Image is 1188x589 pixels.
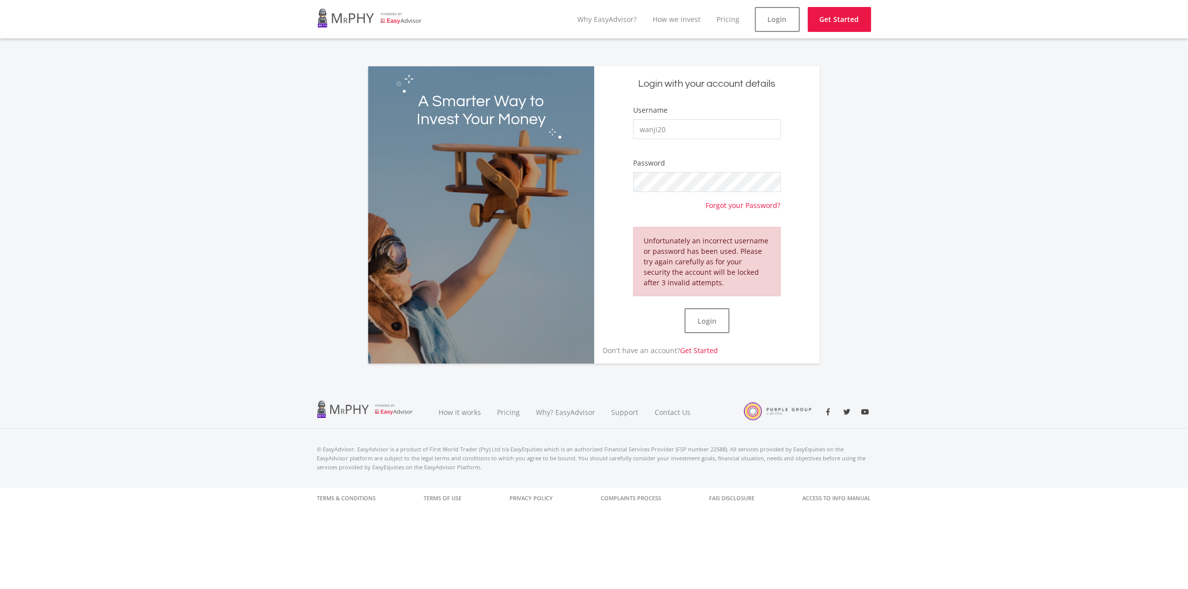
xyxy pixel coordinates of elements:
a: Get Started [808,7,871,32]
a: Terms & Conditions [317,488,376,509]
p: Don't have an account? [594,345,718,356]
a: FAIS Disclosure [710,488,755,509]
div: Unfortunately an incorrect username or password has been used. Please try again carefully as for ... [633,227,781,296]
a: How it works [431,395,489,429]
button: Login [685,308,729,333]
a: Why EasyAdvisor? [578,14,637,24]
p: © EasyAdvisor. EasyAdvisor is a product of First World Trader (Pty) Ltd t/a EasyEquities which is... [317,445,871,472]
h2: A Smarter Way to Invest Your Money [414,93,549,129]
a: Get Started [680,346,718,355]
a: Why? EasyAdvisor [528,395,604,429]
a: Contact Us [647,395,700,429]
a: Pricing [717,14,740,24]
label: Password [633,158,665,168]
a: How we invest [653,14,701,24]
a: Access to Info Manual [803,488,871,509]
a: Login [755,7,800,32]
a: Pricing [489,395,528,429]
h5: Login with your account details [602,77,812,91]
a: Terms of Use [424,488,462,509]
a: Support [604,395,647,429]
a: Forgot your Password? [706,192,781,210]
label: Username [633,105,668,115]
a: Complaints Process [601,488,662,509]
a: Privacy Policy [510,488,553,509]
